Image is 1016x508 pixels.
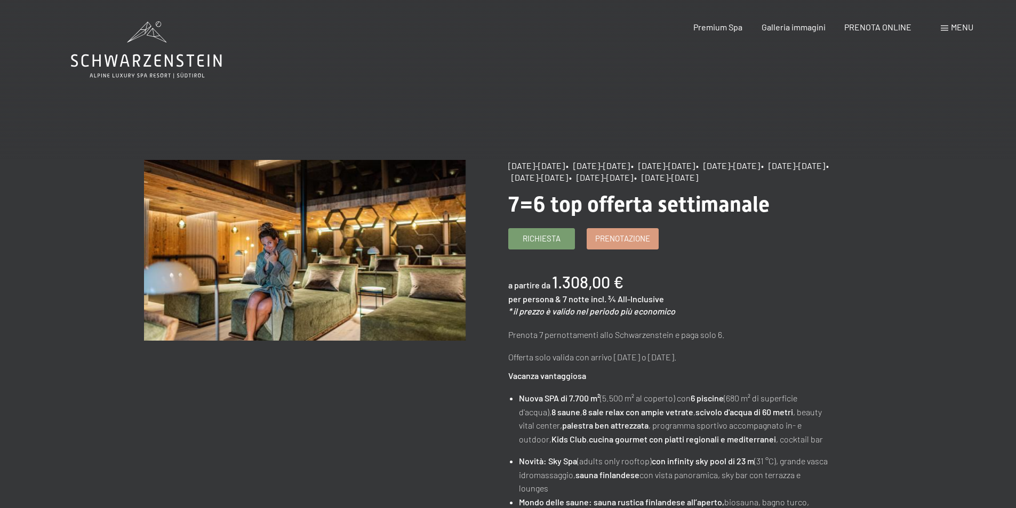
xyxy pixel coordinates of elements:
[551,434,587,444] strong: Kids Club
[761,160,825,171] span: • [DATE]-[DATE]
[696,160,760,171] span: • [DATE]-[DATE]
[563,294,589,304] span: 7 notte
[508,280,550,290] span: a partire da
[523,233,561,244] span: Richiesta
[575,470,639,480] strong: sauna finlandese
[508,160,565,171] span: [DATE]-[DATE]
[691,393,724,403] strong: 6 piscine
[693,22,742,32] a: Premium Spa
[519,497,724,507] strong: Mondo delle saune: sauna rustica finlandese all’aperto,
[595,233,650,244] span: Prenotazione
[587,229,658,249] a: Prenotazione
[695,407,793,417] strong: scivolo d'acqua di 60 metri
[508,328,830,342] p: Prenota 7 pernottamenti allo Schwarzenstein e paga solo 6.
[551,407,580,417] strong: 8 saune
[508,192,770,217] span: 7=6 top offerta settimanale
[508,370,586,381] strong: Vacanza vantaggiosa
[519,454,829,495] li: (adults only rooftop) (31 °C), grande vasca idromassaggio, con vista panoramica, sky bar con terr...
[569,172,633,182] span: • [DATE]-[DATE]
[631,160,695,171] span: • [DATE]-[DATE]
[589,434,776,444] strong: cucina gourmet con piatti regionali e mediterranei
[519,393,600,403] strong: Nuova SPA di 7.700 m²
[552,272,623,292] b: 1.308,00 €
[562,420,649,430] strong: palestra ben attrezzata
[508,294,561,304] span: per persona &
[144,160,466,341] img: 7=6 top offerta settimanale
[634,172,698,182] span: • [DATE]-[DATE]
[519,391,829,446] li: (5.500 m² al coperto) con (680 m² di superficie d'acqua), , , , beauty vital center, , programma ...
[844,22,911,32] a: PRENOTA ONLINE
[566,160,630,171] span: • [DATE]-[DATE]
[508,306,675,316] em: * il prezzo è valido nel periodo più economico
[519,456,577,466] strong: Novità: Sky Spa
[652,456,754,466] strong: con infinity sky pool di 23 m
[509,229,574,249] a: Richiesta
[508,350,830,364] p: Offerta solo valida con arrivo [DATE] o [DATE].
[951,22,973,32] span: Menu
[591,294,664,304] span: incl. ¾ All-Inclusive
[762,22,826,32] a: Galleria immagini
[582,407,693,417] strong: 8 sale relax con ampie vetrate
